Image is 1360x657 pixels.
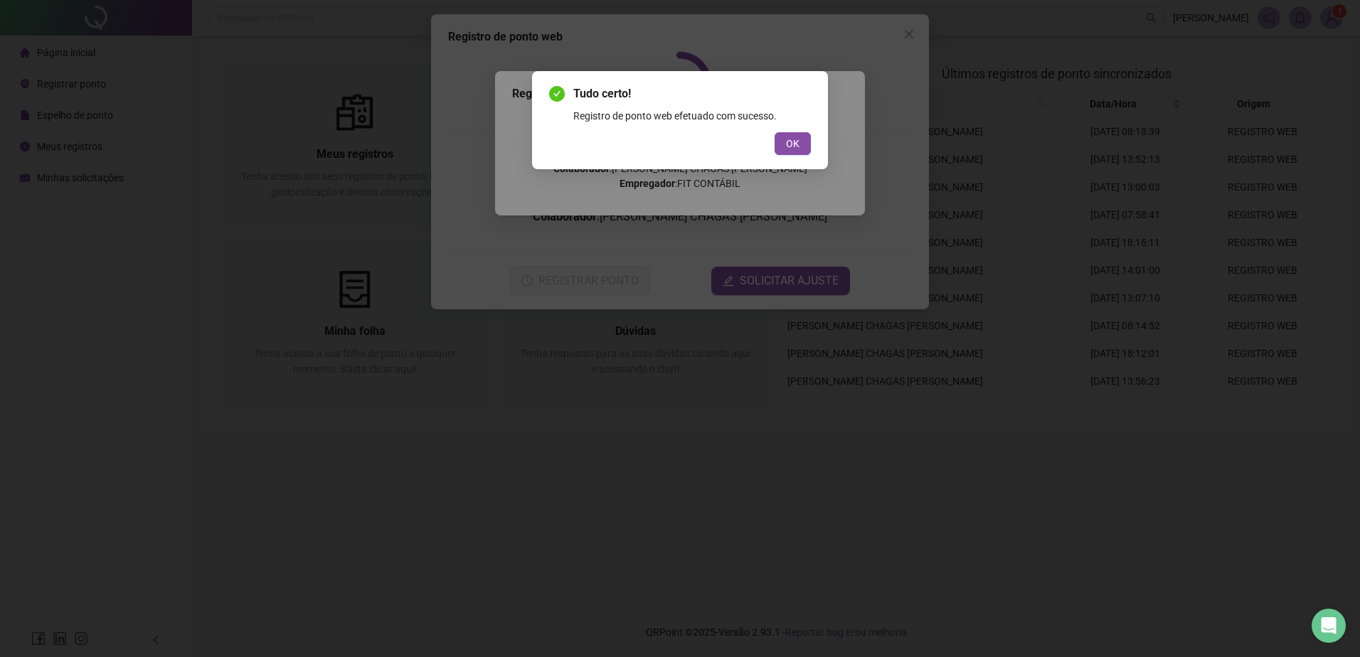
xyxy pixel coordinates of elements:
[549,86,565,102] span: check-circle
[573,85,811,102] span: Tudo certo!
[775,132,811,155] button: OK
[786,136,799,151] span: OK
[1312,609,1346,643] div: Open Intercom Messenger
[573,108,811,124] div: Registro de ponto web efetuado com sucesso.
